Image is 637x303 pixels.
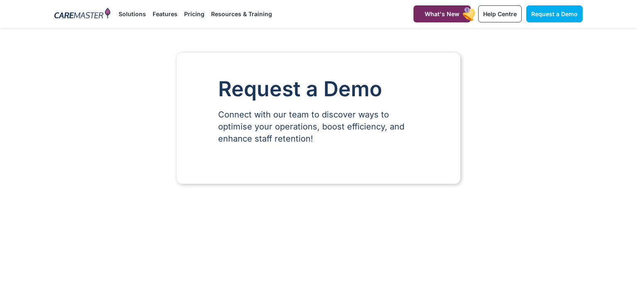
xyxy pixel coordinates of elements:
h1: Request a Demo [218,78,419,100]
a: What's New [413,5,471,22]
img: CareMaster Logo [54,8,110,20]
span: Help Centre [483,10,517,17]
p: Connect with our team to discover ways to optimise your operations, boost efficiency, and enhance... [218,109,419,145]
a: Request a Demo [526,5,583,22]
a: Help Centre [478,5,522,22]
span: Request a Demo [531,10,578,17]
span: What's New [425,10,460,17]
